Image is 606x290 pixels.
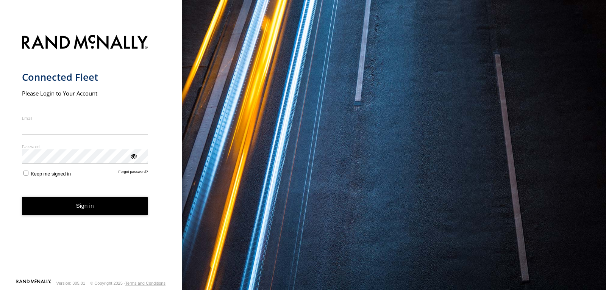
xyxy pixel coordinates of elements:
label: Email [22,115,148,121]
a: Visit our Website [16,279,51,287]
h2: Please Login to Your Account [22,89,148,97]
a: Forgot password? [119,169,148,177]
input: Keep me signed in [23,171,28,176]
div: © Copyright 2025 - [90,281,166,285]
img: Rand McNally [22,33,148,53]
a: Terms and Conditions [125,281,166,285]
button: Sign in [22,197,148,215]
form: main [22,30,160,279]
span: Keep me signed in [31,171,71,177]
label: Password [22,144,148,149]
h1: Connected Fleet [22,71,148,83]
div: ViewPassword [130,152,137,160]
div: Version: 305.01 [56,281,85,285]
